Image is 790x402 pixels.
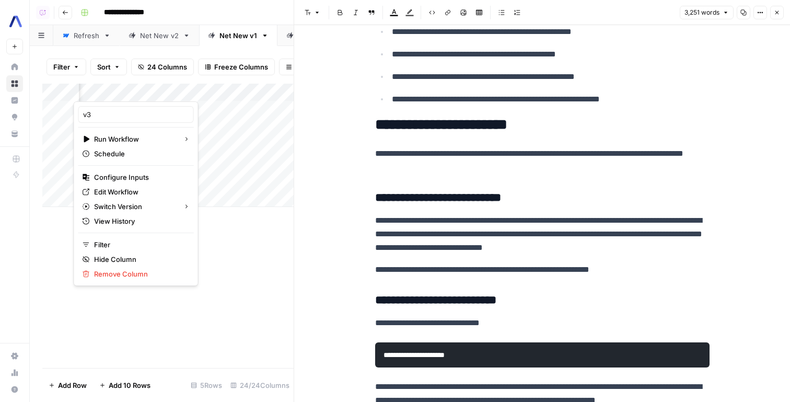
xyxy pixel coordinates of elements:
a: Net New v1 [199,25,277,46]
span: Add 10 Rows [109,380,150,390]
span: 3,251 words [684,8,719,17]
button: Freeze Columns [198,59,275,75]
span: Schedule [94,148,185,159]
div: Net New v1 [219,30,257,41]
span: 24 Columns [147,62,187,72]
span: Filter [94,239,185,250]
span: Switch Version [94,201,175,212]
button: Sort [90,59,127,75]
span: Add Row [58,380,87,390]
a: Net New v2 [120,25,199,46]
button: Add Row [42,377,93,394]
a: Usage [6,364,23,381]
button: Filter [47,59,86,75]
button: 24 Columns [131,59,194,75]
button: 3,251 words [680,6,734,19]
button: Add 10 Rows [93,377,157,394]
a: Refresh [53,25,120,46]
span: Filter [53,62,70,72]
div: Refresh [74,30,99,41]
span: Hide Column [94,254,185,265]
a: Settings [6,348,23,364]
button: Help + Support [6,381,23,398]
span: Remove Column [94,269,185,279]
a: Competitor List [277,25,369,46]
div: 5 Rows [187,377,226,394]
button: Workspace: AssemblyAI [6,8,23,35]
a: Browse [6,75,23,92]
span: Sort [97,62,111,72]
span: View History [94,216,185,226]
span: Freeze Columns [214,62,268,72]
img: AssemblyAI Logo [6,12,25,31]
a: Your Data [6,125,23,142]
a: Home [6,59,23,75]
div: Net New v2 [140,30,179,41]
div: 24/24 Columns [226,377,294,394]
span: Run Workflow [94,134,175,144]
a: Opportunities [6,109,23,125]
a: Insights [6,92,23,109]
span: Edit Workflow [94,187,185,197]
span: Configure Inputs [94,172,185,182]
